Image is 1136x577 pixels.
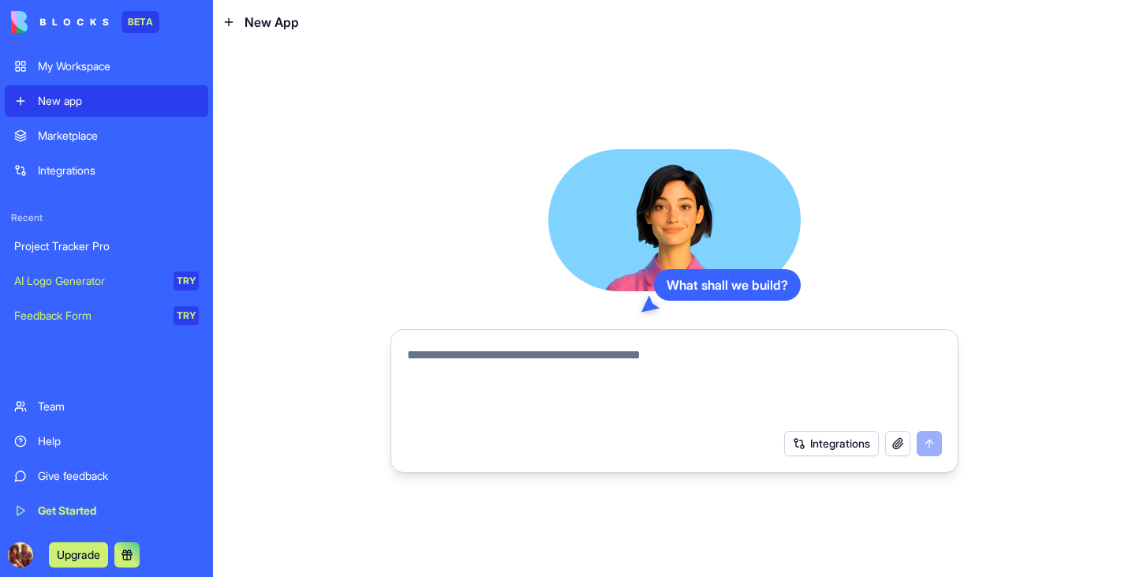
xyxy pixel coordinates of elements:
div: Help [38,433,199,449]
button: Upgrade [49,542,108,568]
a: Help [5,425,208,457]
a: BETA [11,11,159,33]
div: TRY [174,272,199,290]
div: My Workspace [38,58,199,74]
span: Recent [5,212,208,224]
div: AI Logo Generator [14,273,163,289]
div: Project Tracker Pro [14,238,199,254]
span: New App [245,13,299,32]
div: Marketplace [38,128,199,144]
a: Team [5,391,208,422]
a: Give feedback [5,460,208,492]
div: Integrations [38,163,199,178]
button: Integrations [784,431,879,456]
a: Get Started [5,495,208,526]
a: Integrations [5,155,208,186]
a: Upgrade [49,546,108,562]
a: Feedback FormTRY [5,300,208,332]
img: ACg8ocIVwt6IKv_GV62OQOgVV6fc2MI6dNVUFzjRmSMxqkE7s8iDvMBf=s96-c [8,542,33,568]
img: logo [11,11,109,33]
div: Feedback Form [14,308,163,324]
div: What shall we build? [654,269,801,301]
a: AI Logo GeneratorTRY [5,265,208,297]
a: Project Tracker Pro [5,230,208,262]
a: My Workspace [5,51,208,82]
a: Marketplace [5,120,208,152]
a: New app [5,85,208,117]
div: New app [38,93,199,109]
div: Team [38,399,199,414]
div: Give feedback [38,468,199,484]
div: TRY [174,306,199,325]
div: Get Started [38,503,199,519]
div: BETA [121,11,159,33]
